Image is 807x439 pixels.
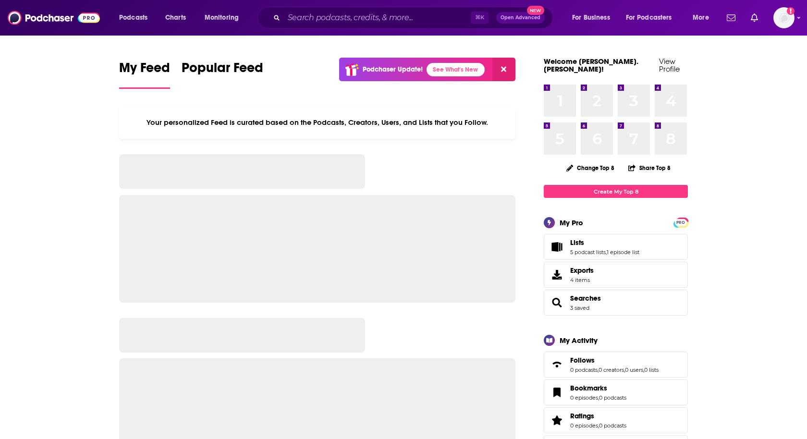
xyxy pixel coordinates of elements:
[205,11,239,24] span: Monitoring
[620,10,686,25] button: open menu
[570,394,598,401] a: 0 episodes
[773,7,795,28] button: Show profile menu
[599,394,626,401] a: 0 podcasts
[570,238,584,247] span: Lists
[773,7,795,28] img: User Profile
[570,305,589,311] a: 3 saved
[8,9,100,27] img: Podchaser - Follow, Share and Rate Podcasts
[626,11,672,24] span: For Podcasters
[544,234,688,260] span: Lists
[570,422,598,429] a: 0 episodes
[643,366,644,373] span: ,
[547,414,566,427] a: Ratings
[544,379,688,405] span: Bookmarks
[496,12,545,24] button: Open AdvancedNew
[560,336,598,345] div: My Activity
[119,11,147,24] span: Podcasts
[570,249,606,256] a: 5 podcast lists
[570,277,594,283] span: 4 items
[570,384,626,392] a: Bookmarks
[570,294,601,303] a: Searches
[501,15,540,20] span: Open Advanced
[570,356,595,365] span: Follows
[675,219,686,226] span: PRO
[159,10,192,25] a: Charts
[544,57,638,73] a: Welcome [PERSON_NAME].[PERSON_NAME]!
[598,422,599,429] span: ,
[675,219,686,226] a: PRO
[560,218,583,227] div: My Pro
[119,60,170,82] span: My Feed
[570,238,639,247] a: Lists
[686,10,721,25] button: open menu
[565,10,622,25] button: open menu
[547,268,566,281] span: Exports
[747,10,762,26] a: Show notifications dropdown
[773,7,795,28] span: Logged in as heidi.egloff
[544,407,688,433] span: Ratings
[527,6,544,15] span: New
[723,10,739,26] a: Show notifications dropdown
[570,412,626,420] a: Ratings
[599,422,626,429] a: 0 podcasts
[363,65,423,73] p: Podchaser Update!
[112,10,160,25] button: open menu
[547,386,566,399] a: Bookmarks
[547,240,566,254] a: Lists
[284,10,471,25] input: Search podcasts, credits, & more...
[572,11,610,24] span: For Business
[119,106,515,139] div: Your personalized Feed is curated based on the Podcasts, Creators, Users, and Lists that you Follow.
[544,352,688,378] span: Follows
[544,185,688,198] a: Create My Top 8
[570,384,607,392] span: Bookmarks
[547,296,566,309] a: Searches
[624,366,625,373] span: ,
[267,7,562,29] div: Search podcasts, credits, & more...
[182,60,263,82] span: Popular Feed
[570,412,594,420] span: Ratings
[427,63,485,76] a: See What's New
[598,394,599,401] span: ,
[693,11,709,24] span: More
[544,290,688,316] span: Searches
[547,358,566,371] a: Follows
[570,266,594,275] span: Exports
[606,249,607,256] span: ,
[119,60,170,89] a: My Feed
[628,159,671,177] button: Share Top 8
[607,249,639,256] a: 1 episode list
[570,366,598,373] a: 0 podcasts
[625,366,643,373] a: 0 users
[182,60,263,89] a: Popular Feed
[659,57,680,73] a: View Profile
[544,262,688,288] a: Exports
[165,11,186,24] span: Charts
[598,366,599,373] span: ,
[570,356,659,365] a: Follows
[561,162,620,174] button: Change Top 8
[198,10,251,25] button: open menu
[599,366,624,373] a: 0 creators
[787,7,795,15] svg: Add a profile image
[471,12,489,24] span: ⌘ K
[644,366,659,373] a: 0 lists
